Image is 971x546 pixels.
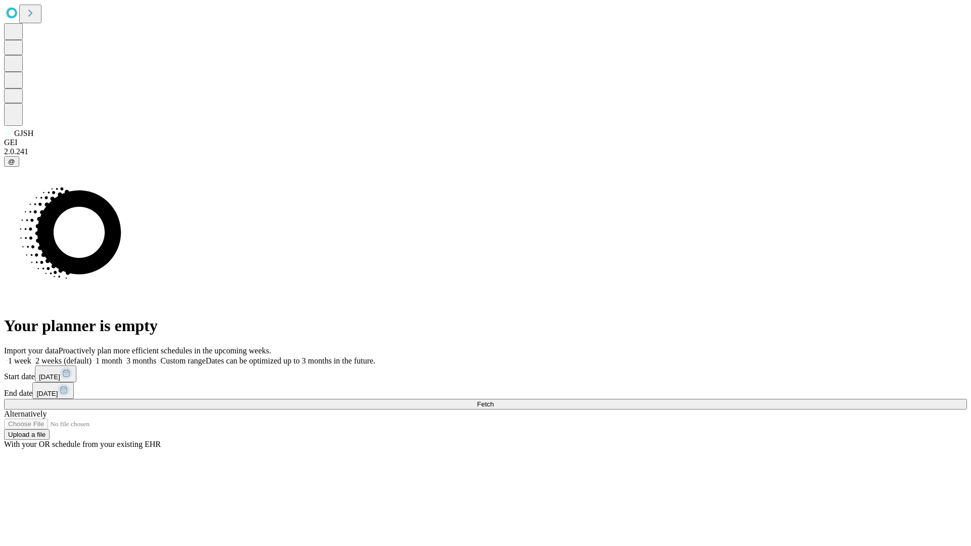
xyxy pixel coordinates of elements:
span: 2 weeks (default) [35,356,92,365]
span: Fetch [477,400,494,408]
div: End date [4,382,967,399]
span: @ [8,158,15,165]
span: Proactively plan more efficient schedules in the upcoming weeks. [59,346,271,355]
span: 3 months [126,356,156,365]
button: [DATE] [35,366,76,382]
span: Custom range [160,356,205,365]
span: Alternatively [4,409,47,418]
button: Fetch [4,399,967,409]
span: Import your data [4,346,59,355]
span: [DATE] [36,390,58,397]
h1: Your planner is empty [4,316,967,335]
button: @ [4,156,19,167]
div: 2.0.241 [4,147,967,156]
span: Dates can be optimized up to 3 months in the future. [206,356,375,365]
span: 1 month [96,356,122,365]
span: With your OR schedule from your existing EHR [4,440,161,448]
div: Start date [4,366,967,382]
button: Upload a file [4,429,50,440]
button: [DATE] [32,382,74,399]
span: [DATE] [39,373,60,381]
span: 1 week [8,356,31,365]
span: GJSH [14,129,33,138]
div: GEI [4,138,967,147]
